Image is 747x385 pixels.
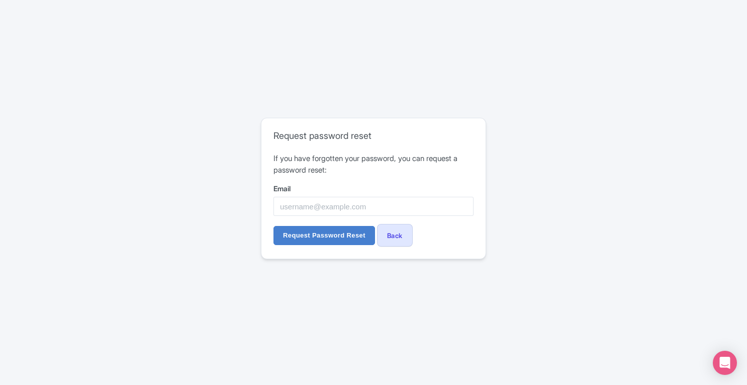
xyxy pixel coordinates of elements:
[713,351,737,375] div: Open Intercom Messenger
[273,226,375,245] input: Request Password Reset
[377,224,413,247] a: Back
[273,153,474,176] p: If you have forgotten your password, you can request a password reset:
[273,130,474,141] h2: Request password reset
[273,183,474,194] label: Email
[273,197,474,216] input: username@example.com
